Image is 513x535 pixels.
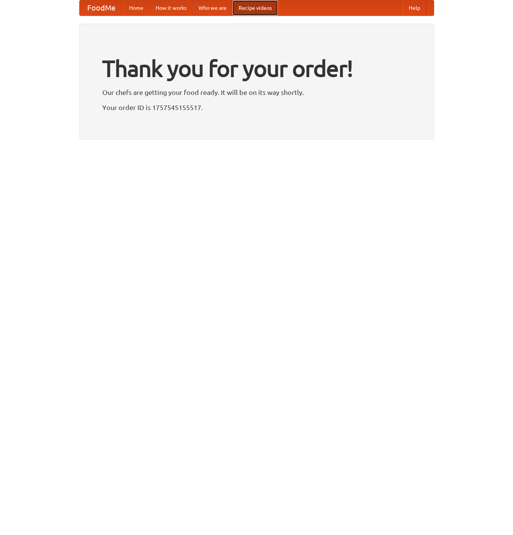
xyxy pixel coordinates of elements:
[233,0,278,16] a: Recipe videos
[123,0,149,16] a: Home
[403,0,426,16] a: Help
[149,0,193,16] a: How it works
[102,102,411,113] p: Your order ID is 1757545155517.
[102,50,411,87] h1: Thank you for your order!
[193,0,233,16] a: Who we are
[102,87,411,98] p: Our chefs are getting your food ready. It will be on its way shortly.
[80,0,123,16] a: FoodMe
